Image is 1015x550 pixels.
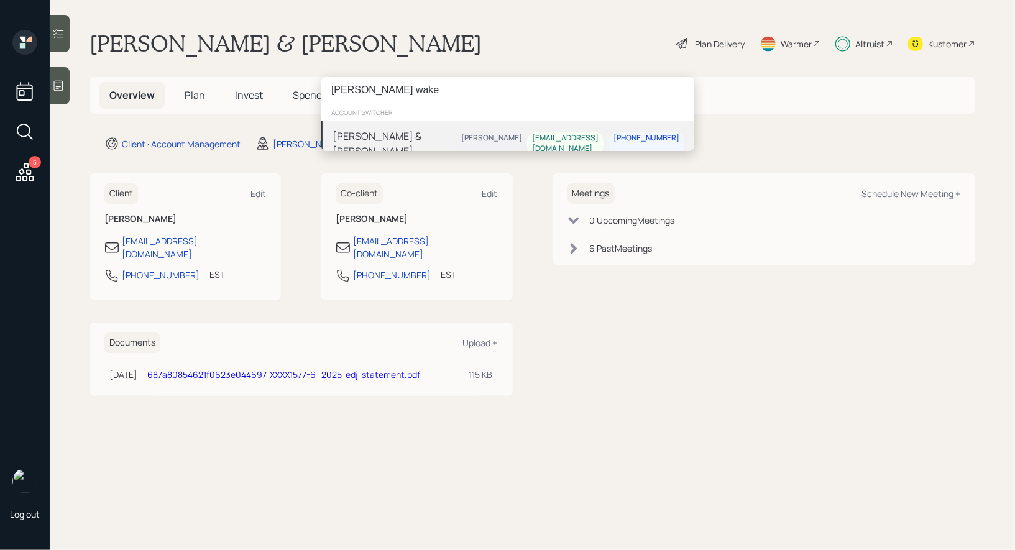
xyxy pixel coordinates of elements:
[321,77,694,103] input: Type a command or search…
[333,129,456,158] div: [PERSON_NAME] & [PERSON_NAME]
[532,133,599,154] div: [EMAIL_ADDRESS][DOMAIN_NAME]
[461,133,522,144] div: [PERSON_NAME]
[613,133,679,144] div: [PHONE_NUMBER]
[321,103,694,122] div: account switcher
